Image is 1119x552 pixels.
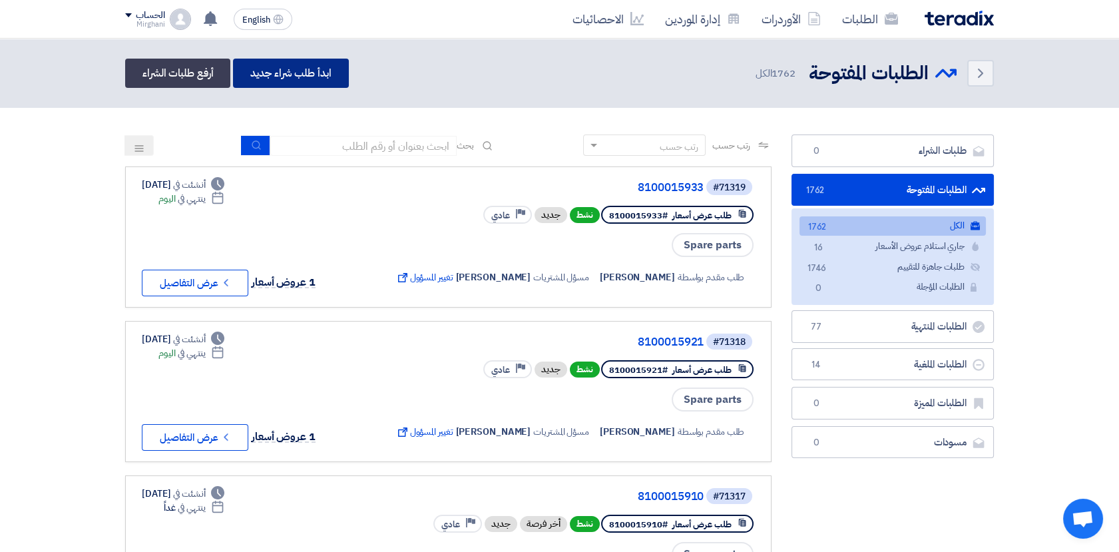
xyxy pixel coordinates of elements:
a: الاحصائيات [562,3,654,35]
span: أنشئت في [173,332,205,346]
span: #8100015933 [609,209,668,222]
div: الحساب [136,10,164,21]
a: 8100015921 [437,336,704,348]
span: 0 [808,436,824,449]
div: جديد [535,207,567,223]
a: 8100015910 [437,491,704,503]
span: طلب مقدم بواسطة [678,425,745,439]
h2: الطلبات المفتوحة [809,61,929,87]
span: مسؤل المشتريات [533,425,589,439]
span: أنشئت في [173,487,205,501]
img: profile_test.png [170,9,191,30]
span: 0 [810,282,826,296]
span: 14 [808,358,824,372]
a: الطلبات الملغية14 [791,348,994,381]
span: #8100015921 [609,364,668,376]
div: رتب حسب [660,140,698,154]
span: 1762 [772,66,795,81]
span: English [242,15,270,25]
a: الطلبات المفتوحة1762 [791,174,994,206]
div: Mirghani [125,21,164,28]
span: [PERSON_NAME] [455,425,531,439]
span: 1762 [808,184,824,197]
a: طلبات جاهزة للتقييم [799,258,986,277]
span: نشط [570,207,600,223]
span: عادي [491,364,510,376]
span: 77 [808,320,824,334]
div: #71318 [713,338,746,347]
span: ينتهي في [178,346,205,360]
span: 1762 [810,220,826,234]
span: نشط [570,362,600,378]
span: طلب عرض أسعار [672,209,732,222]
a: الطلبات [831,3,909,35]
span: 0 [808,397,824,410]
a: الأوردرات [751,3,831,35]
a: مسودات0 [791,426,994,459]
span: Spare parts [672,388,754,412]
div: اليوم [158,192,224,206]
button: English [234,9,292,30]
span: رتب حسب [712,138,750,152]
a: الطلبات المنتهية77 [791,310,994,343]
span: نشط [570,516,600,532]
div: [DATE] [142,332,224,346]
span: [PERSON_NAME] [455,270,531,284]
div: غداً [164,501,224,515]
span: 1746 [810,262,826,276]
img: Teradix logo [925,11,994,26]
span: مسؤل المشتريات [533,270,589,284]
a: Open chat [1063,499,1103,539]
div: أخر فرصة [520,516,567,532]
button: عرض التفاصيل [142,270,248,296]
span: عادي [441,518,460,531]
span: 16 [810,241,826,255]
span: 1 عروض أسعار [252,274,316,290]
span: طلب عرض أسعار [672,364,732,376]
span: [PERSON_NAME] [600,270,675,284]
a: الطلبات المميزة0 [791,387,994,419]
div: [DATE] [142,487,224,501]
span: ينتهي في [178,192,205,206]
input: ابحث بعنوان أو رقم الطلب [270,136,457,156]
a: الطلبات المؤجلة [799,278,986,297]
span: بحث [457,138,474,152]
div: جديد [535,362,567,378]
span: ينتهي في [178,501,205,515]
button: عرض التفاصيل [142,424,248,451]
a: 8100015933 [437,182,704,194]
div: اليوم [158,346,224,360]
span: تغيير المسؤول [395,425,453,439]
a: إدارة الموردين [654,3,751,35]
div: [DATE] [142,178,224,192]
a: أرفع طلبات الشراء [125,59,230,88]
span: طلب عرض أسعار [672,518,732,531]
span: 1 عروض أسعار [252,429,316,445]
a: جاري استلام عروض الأسعار [799,237,986,256]
span: أنشئت في [173,178,205,192]
a: ابدأ طلب شراء جديد [233,59,348,88]
div: جديد [485,516,517,532]
div: #71317 [713,492,746,501]
span: #8100015910 [609,518,668,531]
a: الكل [799,216,986,236]
span: [PERSON_NAME] [600,425,675,439]
span: 0 [808,144,824,158]
div: #71319 [713,183,746,192]
span: طلب مقدم بواسطة [678,270,745,284]
a: طلبات الشراء0 [791,135,994,167]
span: تغيير المسؤول [395,270,453,284]
span: Spare parts [672,233,754,257]
span: الكل [756,66,798,81]
span: عادي [491,209,510,222]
